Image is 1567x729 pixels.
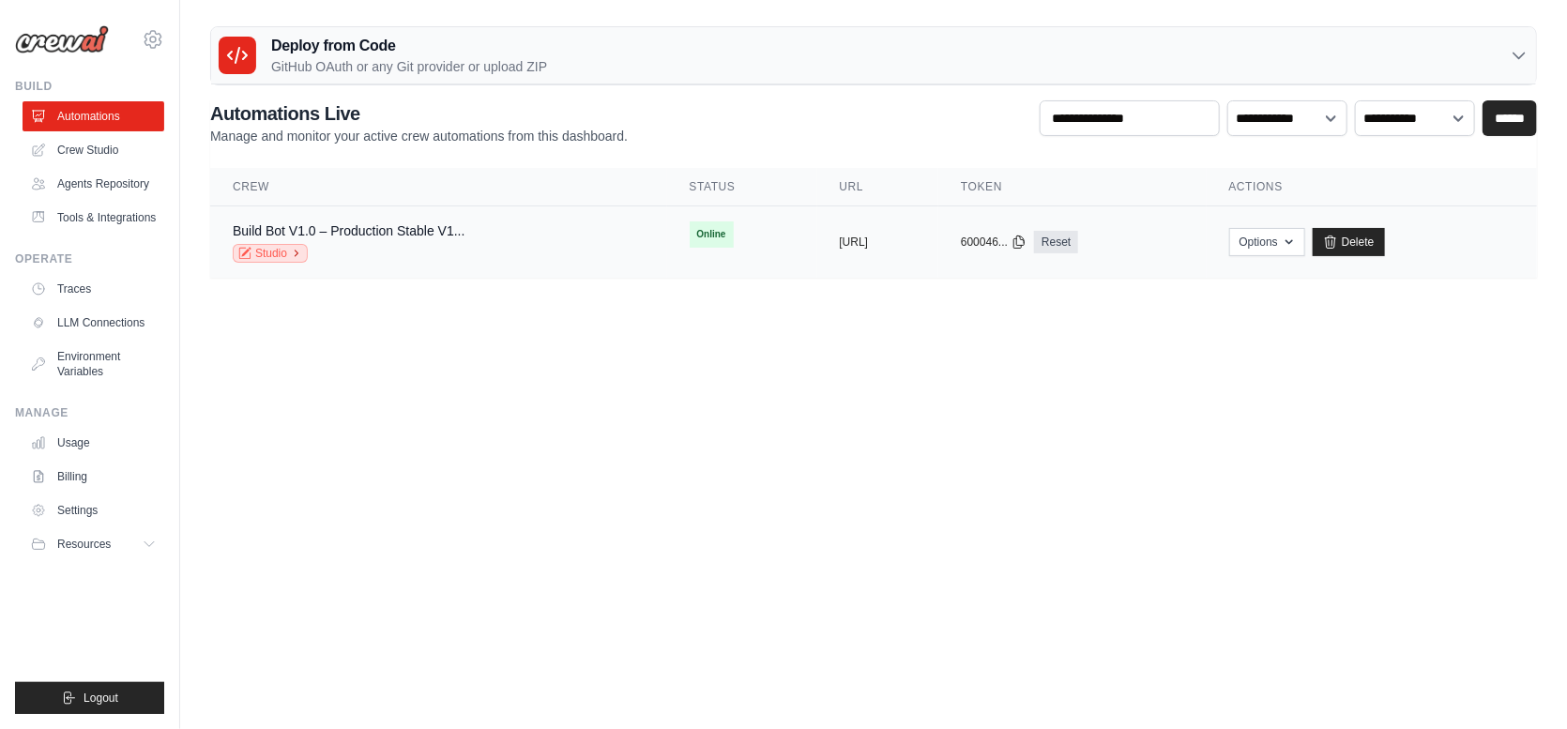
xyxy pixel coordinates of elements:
a: Settings [23,495,164,525]
h2: Automations Live [210,100,628,127]
th: Actions [1207,168,1537,206]
span: Resources [57,537,111,552]
div: Manage [15,405,164,420]
img: Logo [15,25,109,53]
a: Usage [23,428,164,458]
a: Build Bot V1.0 – Production Stable V1... [233,223,465,238]
a: Billing [23,462,164,492]
div: Operate [15,251,164,266]
a: Automations [23,101,164,131]
button: Resources [23,529,164,559]
a: Studio [233,244,308,263]
a: LLM Connections [23,308,164,338]
button: Logout [15,682,164,714]
p: GitHub OAuth or any Git provider or upload ZIP [271,57,547,76]
a: Environment Variables [23,342,164,387]
th: Crew [210,168,667,206]
th: Status [667,168,817,206]
button: Options [1229,228,1305,256]
button: 600046... [961,235,1027,250]
a: Agents Repository [23,169,164,199]
h3: Deploy from Code [271,35,547,57]
a: Tools & Integrations [23,203,164,233]
a: Delete [1313,228,1385,256]
th: Token [938,168,1207,206]
span: Online [690,221,734,248]
span: Logout [84,691,118,706]
div: Build [15,79,164,94]
p: Manage and monitor your active crew automations from this dashboard. [210,127,628,145]
th: URL [817,168,939,206]
a: Crew Studio [23,135,164,165]
a: Reset [1034,231,1078,253]
a: Traces [23,274,164,304]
